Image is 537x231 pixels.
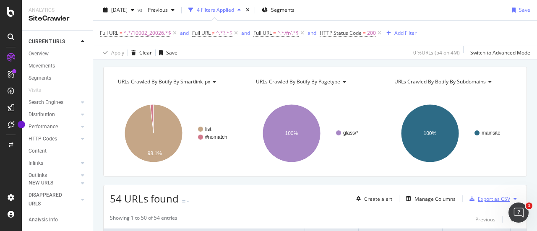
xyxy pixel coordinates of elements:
[413,49,460,56] div: 0 % URLs ( 54 on 4M )
[403,194,456,204] button: Manage Columns
[29,159,43,168] div: Inlinks
[182,200,185,202] img: Equal
[273,29,276,36] span: =
[29,135,57,143] div: HTTP Codes
[29,215,58,224] div: Analysis Info
[475,216,495,223] div: Previous
[470,49,530,56] div: Switch to Advanced Mode
[29,191,78,208] a: DISAPPEARED URLS
[308,29,316,37] button: and
[18,121,25,128] div: Tooltip anchor
[156,46,177,60] button: Save
[29,49,49,58] div: Overview
[343,130,358,136] text: glass/*
[118,78,210,85] span: URLs Crawled By Botify By smartlink_px
[110,192,179,205] span: 54 URLs found
[110,214,177,224] div: Showing 1 to 50 of 54 entries
[519,6,530,13] div: Save
[29,7,86,14] div: Analytics
[29,191,71,208] div: DISAPPEARED URLS
[192,29,211,36] span: Full URL
[29,171,78,180] a: Outlinks
[144,6,168,13] span: Previous
[29,74,51,83] div: Segments
[29,215,87,224] a: Analysis Info
[29,62,55,70] div: Movements
[29,159,78,168] a: Inlinks
[180,29,189,36] div: and
[111,6,128,13] span: 2025 Aug. 1st
[367,27,376,39] span: 200
[185,3,244,17] button: 4 Filters Applied
[253,29,272,36] span: Full URL
[29,179,53,187] div: NEW URLS
[277,27,299,39] span: ^.*/fr/.*$
[100,3,138,17] button: [DATE]
[180,29,189,37] button: and
[110,97,242,170] div: A chart.
[508,202,529,223] iframe: Intercom live chat
[475,214,495,224] button: Previous
[29,49,87,58] a: Overview
[29,74,87,83] a: Segments
[256,78,340,85] span: URLs Crawled By Botify By pagetype
[393,75,513,88] h4: URLs Crawled By Botify By subdomains
[466,192,510,205] button: Export as CSV
[29,86,50,95] a: Visits
[197,6,234,13] div: 4 Filters Applied
[100,29,118,36] span: Full URL
[29,179,78,187] a: NEW URLS
[467,46,530,60] button: Switch to Advanced Mode
[120,29,123,36] span: =
[386,97,518,170] svg: A chart.
[29,37,78,46] a: CURRENT URLS
[353,192,392,205] button: Create alert
[166,49,177,56] div: Save
[205,126,211,132] text: list
[116,75,236,88] h4: URLs Crawled By Botify By smartlink_px
[29,122,78,131] a: Performance
[29,147,87,156] a: Content
[138,6,144,13] span: vs
[29,98,63,107] div: Search Engines
[254,75,374,88] h4: URLs Crawled By Botify By pagetype
[241,29,250,37] button: and
[244,6,251,14] div: times
[100,46,124,60] button: Apply
[364,195,392,202] div: Create alert
[111,49,124,56] div: Apply
[29,122,58,131] div: Performance
[128,46,152,60] button: Clear
[258,3,298,17] button: Segments
[29,86,41,95] div: Visits
[29,147,47,156] div: Content
[29,110,78,119] a: Distribution
[248,97,380,170] svg: A chart.
[29,37,65,46] div: CURRENT URLS
[187,197,189,205] div: -
[241,29,250,36] div: and
[29,110,55,119] div: Distribution
[144,3,178,17] button: Previous
[29,14,86,23] div: SiteCrawler
[526,202,532,209] span: 1
[124,27,171,39] span: ^.*/10002_20026.*$
[148,151,162,156] text: 98.1%
[29,98,78,107] a: Search Engines
[29,62,87,70] a: Movements
[482,130,501,136] text: mainsite
[394,78,486,85] span: URLs Crawled By Botify By subdomains
[271,6,295,13] span: Segments
[29,171,47,180] div: Outlinks
[29,135,78,143] a: HTTP Codes
[320,29,362,36] span: HTTP Status Code
[414,195,456,202] div: Manage Columns
[383,28,417,38] button: Add Filter
[212,29,215,36] span: ≠
[508,3,530,17] button: Save
[205,134,227,140] text: #nomatch
[308,29,316,36] div: and
[363,29,366,36] span: =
